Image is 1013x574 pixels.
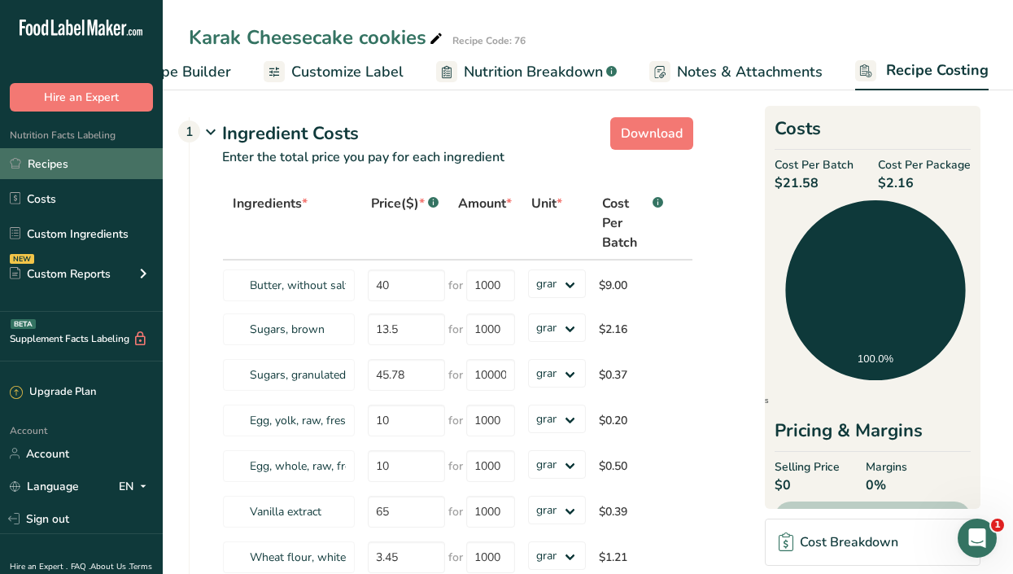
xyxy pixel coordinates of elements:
[621,124,683,143] span: Download
[436,54,617,90] a: Nutrition Breakdown
[775,458,840,475] span: Selling Price
[190,147,693,186] p: Enter the total price you pay for each ingredient
[531,194,562,213] span: Unit
[371,194,439,213] div: Price($)
[592,306,673,352] td: $2.16
[779,532,898,552] div: Cost Breakdown
[10,561,68,572] a: Hire an Expert .
[189,23,446,52] div: Karak Cheesecake cookies
[958,519,997,558] iframe: Intercom live chat
[941,508,958,528] span: $0
[592,397,673,443] td: $0.20
[90,561,129,572] a: About Us .
[775,116,971,150] h2: Costs
[452,33,526,48] div: Recipe Code: 76
[878,173,971,193] span: $2.16
[775,475,840,495] span: $0
[10,265,111,283] div: Custom Reports
[775,156,854,173] span: Cost Per Batch
[264,54,404,90] a: Customize Label
[10,254,34,264] div: NEW
[610,117,693,150] button: Download
[866,475,907,495] span: 0%
[448,366,463,383] span: for
[788,508,858,528] span: Gross Profit
[448,277,463,294] span: for
[10,83,153,112] button: Hire an Expert
[592,443,673,489] td: $0.50
[119,476,153,496] div: EN
[448,549,463,566] span: for
[103,54,231,90] a: Recipe Builder
[720,397,769,405] span: Ingredients
[448,412,463,429] span: for
[133,61,231,83] span: Recipe Builder
[448,503,463,520] span: for
[765,519,980,566] a: Cost Breakdown
[448,321,463,338] span: for
[775,173,854,193] span: $21.58
[10,472,79,501] a: Language
[71,561,90,572] a: FAQ .
[592,489,673,534] td: $0.39
[11,319,36,329] div: BETA
[855,52,989,91] a: Recipe Costing
[592,352,673,397] td: $0.37
[886,59,989,81] span: Recipe Costing
[878,156,971,173] span: Cost Per Package
[291,61,404,83] span: Customize Label
[178,120,200,142] div: 1
[592,261,673,306] td: $9.00
[464,61,603,83] span: Nutrition Breakdown
[448,458,463,475] span: for
[866,458,907,475] span: Margins
[10,384,96,401] div: Upgrade Plan
[649,54,823,90] a: Notes & Attachments
[233,194,308,213] span: Ingredients
[775,418,971,452] div: Pricing & Margins
[991,519,1004,532] span: 1
[677,61,823,83] span: Notes & Attachments
[222,120,693,147] div: Ingredient Costs
[458,194,512,213] span: Amount
[602,194,649,252] span: Cost Per Batch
